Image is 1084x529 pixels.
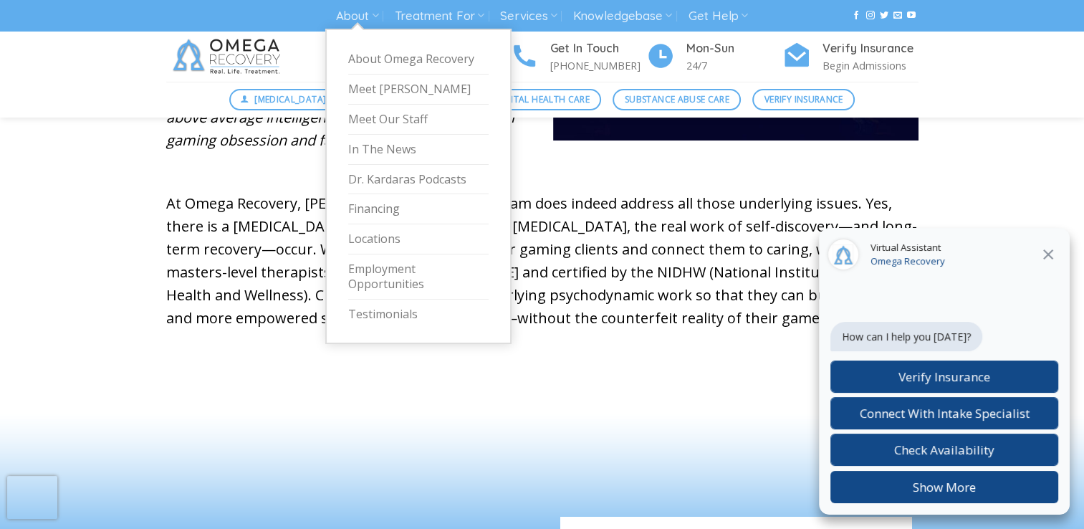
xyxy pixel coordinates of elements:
[348,135,489,165] a: In The News
[689,3,748,29] a: Get Help
[348,224,489,254] a: Locations
[348,254,489,300] a: Employment Opportunities
[229,89,338,110] a: [MEDICAL_DATA]
[822,39,918,58] h4: Verify Insurance
[166,192,918,330] p: At Omega Recovery, [PERSON_NAME] unique program does indeed address all those underlying issues. ...
[613,89,741,110] a: Substance Abuse Care
[625,92,729,106] span: Substance Abuse Care
[500,3,557,29] a: Services
[483,89,601,110] a: Mental Health Care
[254,92,326,106] span: [MEDICAL_DATA]
[336,3,378,29] a: About
[550,39,646,58] h4: Get In Touch
[348,75,489,105] a: Meet [PERSON_NAME]
[686,57,782,74] p: 24/7
[510,39,646,75] a: Get In Touch [PHONE_NUMBER]
[166,32,292,82] img: Omega Recovery
[348,300,489,329] a: Testimonials
[822,57,918,74] p: Begin Admissions
[550,57,646,74] p: [PHONE_NUMBER]
[880,11,888,21] a: Follow on Twitter
[752,89,855,110] a: Verify Insurance
[907,11,916,21] a: Follow on YouTube
[348,165,489,195] a: Dr. Kardaras Podcasts
[495,92,590,106] span: Mental Health Care
[348,105,489,135] a: Meet Our Staff
[782,39,918,75] a: Verify Insurance Begin Admissions
[852,11,860,21] a: Follow on Facebook
[348,44,489,75] a: About Omega Recovery
[865,11,874,21] a: Follow on Instagram
[764,92,843,106] span: Verify Insurance
[395,3,484,29] a: Treatment For
[348,194,489,224] a: Financing
[573,3,672,29] a: Knowledgebase
[686,39,782,58] h4: Mon-Sun
[893,11,902,21] a: Send us an email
